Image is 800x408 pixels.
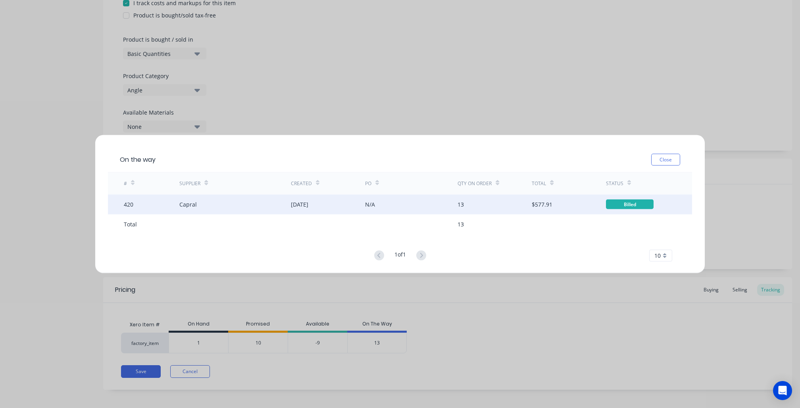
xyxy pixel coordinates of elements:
[532,180,546,187] div: Total
[651,153,680,165] button: Close
[365,200,375,209] div: N/A
[458,220,464,228] div: 13
[654,251,661,260] span: 10
[124,220,137,228] div: Total
[124,200,133,209] div: 420
[606,199,654,209] div: Billed
[365,180,371,187] div: PO
[179,200,197,209] div: Capral
[458,180,492,187] div: Qty on order
[532,200,552,209] div: $577.91
[291,180,312,187] div: Created
[606,180,623,187] div: Status
[458,200,464,209] div: 13
[394,250,406,261] div: 1 of 1
[120,155,156,164] div: On the way
[291,200,308,209] div: [DATE]
[124,180,127,187] div: #
[773,381,792,400] div: Open Intercom Messenger
[179,180,200,187] div: Supplier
